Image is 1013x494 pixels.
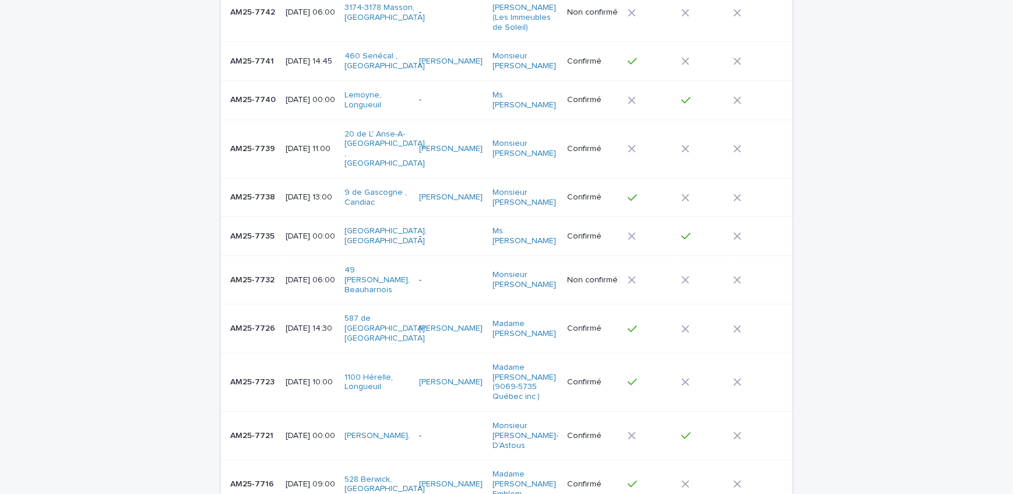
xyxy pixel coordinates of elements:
p: Non confirmé [567,8,618,17]
p: AM25-7741 [230,54,276,66]
p: Confirmé [567,377,618,387]
p: Confirmé [567,57,618,66]
p: [DATE] 00:00 [286,431,336,441]
p: AM25-7732 [230,273,277,285]
a: 20 de L' Anse-A-[GEOGRAPHIC_DATA] , [GEOGRAPHIC_DATA] [344,129,425,169]
tr: AM25-7739AM25-7739 [DATE] 11:0020 de L' Anse-A-[GEOGRAPHIC_DATA] , [GEOGRAPHIC_DATA] [PERSON_NAME... [221,120,792,178]
tr: AM25-7738AM25-7738 [DATE] 13:009 de Gascogne , Candiac [PERSON_NAME] Monsieur [PERSON_NAME] Confirmé [221,178,792,217]
p: Confirmé [567,95,618,105]
p: AM25-7735 [230,229,277,241]
a: 9 de Gascogne , Candiac [344,188,409,208]
a: [PERSON_NAME] [419,192,483,202]
a: Monsieur [PERSON_NAME] [493,139,557,159]
a: 460 Senécal , [GEOGRAPHIC_DATA] [344,51,425,71]
a: [PERSON_NAME] [419,324,483,334]
p: [DATE] 11:00 [286,144,336,154]
a: Ms. [PERSON_NAME] [493,226,557,246]
a: Monsieur [PERSON_NAME] [493,270,557,290]
p: AM25-7740 [230,93,278,105]
a: Lemoyne, Longueuil [344,90,409,110]
a: [PERSON_NAME], [344,431,410,441]
a: Ms. [PERSON_NAME] [493,90,557,110]
p: [DATE] 09:00 [286,479,336,489]
p: - [419,95,483,105]
p: [DATE] 10:00 [286,377,336,387]
tr: AM25-7723AM25-7723 [DATE] 10:001100 Hérelle, Longueuil [PERSON_NAME] Madame [PERSON_NAME] (9069-5... [221,353,792,411]
p: Non confirmé [567,275,618,285]
tr: AM25-7735AM25-7735 [DATE] 00:00[GEOGRAPHIC_DATA], [GEOGRAPHIC_DATA] -Ms. [PERSON_NAME] Confirmé [221,217,792,256]
p: [DATE] 06:00 [286,275,336,285]
tr: AM25-7726AM25-7726 [DATE] 14:30587 de [GEOGRAPHIC_DATA], [GEOGRAPHIC_DATA] [PERSON_NAME] Madame [... [221,304,792,353]
a: Monsieur [PERSON_NAME] [493,188,557,208]
p: Confirmé [567,192,618,202]
p: Confirmé [567,479,618,489]
tr: AM25-7721AM25-7721 [DATE] 00:00[PERSON_NAME], -Monsieur [PERSON_NAME]-D'Astous Confirmé [221,411,792,460]
a: [PERSON_NAME] [419,377,483,387]
p: [DATE] 00:00 [286,232,336,241]
p: - [419,8,483,17]
p: [DATE] 06:00 [286,8,336,17]
a: [PERSON_NAME] [419,479,483,489]
p: AM25-7726 [230,321,277,334]
p: AM25-7723 [230,375,277,387]
a: [PERSON_NAME] [419,57,483,66]
p: AM25-7739 [230,142,277,154]
p: AM25-7721 [230,429,276,441]
p: Confirmé [567,232,618,241]
tr: AM25-7741AM25-7741 [DATE] 14:45460 Senécal , [GEOGRAPHIC_DATA] [PERSON_NAME] Monsieur [PERSON_NAM... [221,42,792,81]
a: 49 [PERSON_NAME], Beauharnois [344,265,410,295]
a: Monsieur [PERSON_NAME] [493,51,557,71]
a: Madame [PERSON_NAME] [493,319,557,339]
p: AM25-7742 [230,5,277,17]
p: - [419,431,483,441]
tr: AM25-7740AM25-7740 [DATE] 00:00Lemoyne, Longueuil -Ms. [PERSON_NAME] Confirmé [221,80,792,120]
p: - [419,275,483,285]
p: [DATE] 14:30 [286,324,336,334]
a: [GEOGRAPHIC_DATA], [GEOGRAPHIC_DATA] [344,226,427,246]
a: [PERSON_NAME] [419,144,483,154]
p: Confirmé [567,144,618,154]
a: 1100 Hérelle, Longueuil [344,373,409,393]
tr: AM25-7732AM25-7732 [DATE] 06:0049 [PERSON_NAME], Beauharnois -Monsieur [PERSON_NAME] Non confirmé [221,255,792,304]
a: 3174-3178 Masson, [GEOGRAPHIC_DATA] [344,3,425,23]
p: Confirmé [567,431,618,441]
a: Madame [PERSON_NAME] (9069-5735 Québec inc.) [493,363,557,402]
p: AM25-7716 [230,477,276,489]
p: Confirmé [567,324,618,334]
a: Monsieur [PERSON_NAME]-D'Astous [493,421,558,450]
p: AM25-7738 [230,190,277,202]
a: 587 de [GEOGRAPHIC_DATA], [GEOGRAPHIC_DATA] [344,314,427,343]
p: [DATE] 14:45 [286,57,336,66]
p: [DATE] 00:00 [286,95,336,105]
p: - [419,232,483,241]
p: [DATE] 13:00 [286,192,336,202]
